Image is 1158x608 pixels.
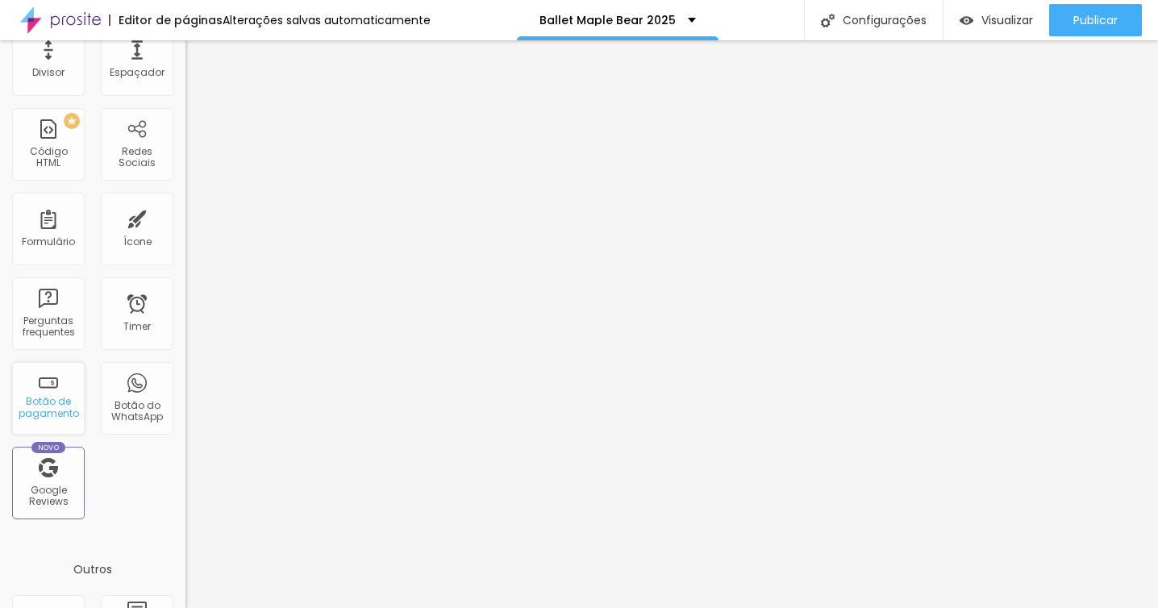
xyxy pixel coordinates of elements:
div: Redes Sociais [105,146,169,169]
img: Icone [821,14,835,27]
p: Ballet Maple Bear 2025 [539,15,676,26]
div: Botão do WhatsApp [105,400,169,423]
div: Novo [31,442,66,453]
div: Timer [123,321,151,332]
div: Alterações salvas automaticamente [223,15,431,26]
img: view-1.svg [960,14,973,27]
span: Publicar [1073,14,1118,27]
div: Google Reviews [16,485,80,508]
div: Divisor [32,67,65,78]
div: Código HTML [16,146,80,169]
div: Perguntas frequentes [16,315,80,339]
div: Botão de pagamento [16,396,80,419]
button: Visualizar [943,4,1049,36]
div: Editor de páginas [109,15,223,26]
div: Ícone [123,236,152,248]
div: Formulário [22,236,75,248]
button: Publicar [1049,4,1142,36]
div: Espaçador [110,67,165,78]
span: Visualizar [981,14,1033,27]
